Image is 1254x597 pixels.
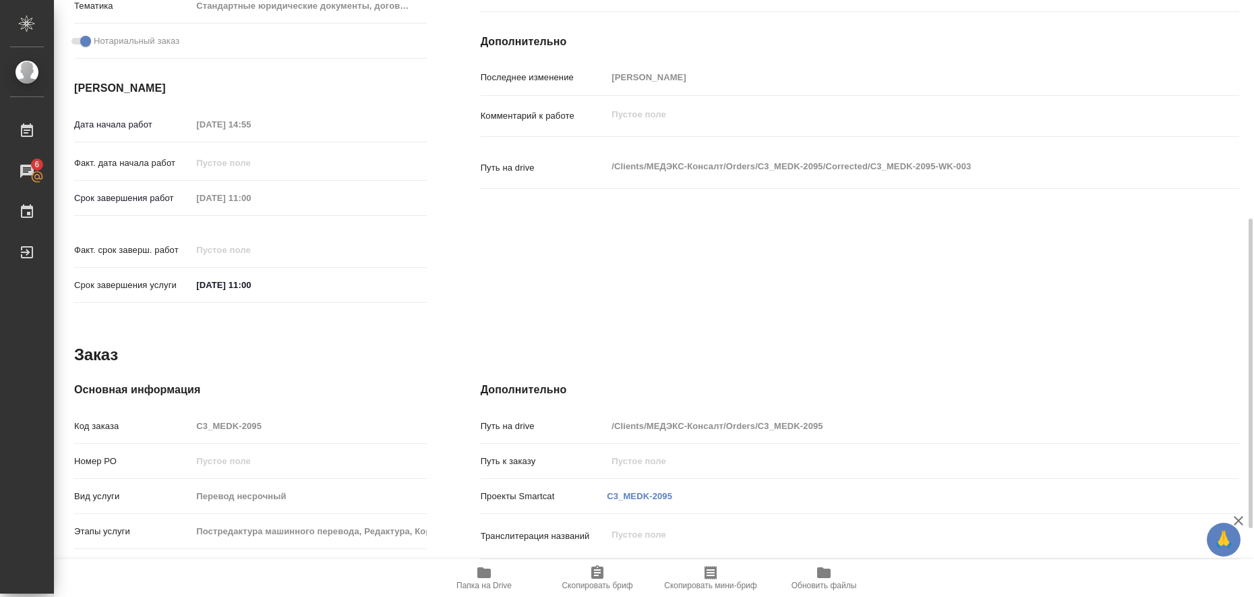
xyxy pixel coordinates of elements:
[481,382,1239,398] h4: Дополнительно
[1212,525,1235,554] span: 🙏
[74,490,191,503] p: Вид услуги
[74,157,191,170] p: Факт. дата начала работ
[607,416,1176,436] input: Пустое поле
[191,416,426,436] input: Пустое поле
[767,559,880,597] button: Обновить файлы
[74,525,191,538] p: Этапы услуги
[481,34,1239,50] h4: Дополнительно
[607,491,672,501] a: C3_MEDK-2095
[481,530,607,543] p: Транслитерация названий
[481,420,607,433] p: Путь на drive
[74,118,191,132] p: Дата начала работ
[74,244,191,257] p: Факт. срок заверш. работ
[3,154,51,188] a: 6
[664,581,756,590] span: Скопировать мини-бриф
[74,192,191,205] p: Срок завершения работ
[654,559,767,597] button: Скопировать мини-бриф
[74,279,191,292] p: Срок завершения услуги
[456,581,512,590] span: Папка на Drive
[191,240,309,260] input: Пустое поле
[191,115,309,134] input: Пустое поле
[94,34,179,48] span: Нотариальный заказ
[607,155,1176,178] textarea: /Clients/МЕДЭКС-Консалт/Orders/C3_MEDK-2095/Corrected/C3_MEDK-2095-WK-003
[74,420,191,433] p: Код заказа
[541,559,654,597] button: Скопировать бриф
[74,382,427,398] h4: Основная информация
[481,109,607,123] p: Комментарий к работе
[191,486,426,506] input: Пустое поле
[607,451,1176,471] input: Пустое поле
[427,559,541,597] button: Папка на Drive
[26,158,47,171] span: 6
[74,455,191,468] p: Номер РО
[191,521,426,541] input: Пустое поле
[481,71,607,84] p: Последнее изменение
[74,344,118,366] h2: Заказ
[562,581,632,590] span: Скопировать бриф
[191,275,309,295] input: ✎ Введи что-нибудь
[191,451,426,471] input: Пустое поле
[481,161,607,175] p: Путь на drive
[74,80,427,96] h4: [PERSON_NAME]
[481,490,607,503] p: Проекты Smartcat
[481,455,607,468] p: Путь к заказу
[607,67,1176,87] input: Пустое поле
[191,153,309,173] input: Пустое поле
[191,188,309,208] input: Пустое поле
[1207,523,1241,557] button: 🙏
[792,581,857,590] span: Обновить файлы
